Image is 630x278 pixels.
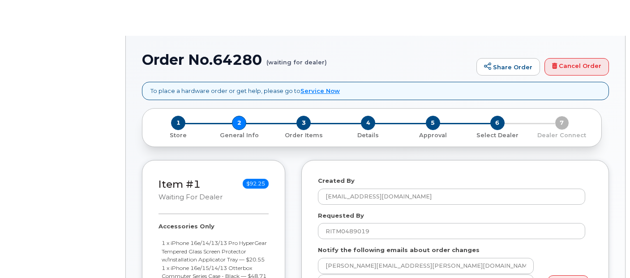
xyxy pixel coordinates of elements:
a: 5 Approval [401,130,465,139]
label: Created By [318,177,355,185]
h1: Order No.64280 [142,52,472,67]
a: 1 Store [150,130,207,139]
span: 3 [296,116,311,130]
p: Select Dealer [469,131,526,139]
a: 6 Select Dealer [465,130,530,139]
p: Order Items [275,131,332,139]
input: Example: john@appleseed.com [318,258,534,274]
small: waiting for dealer [159,193,223,201]
p: Store [153,131,203,139]
strong: Accessories Only [159,223,214,230]
a: Share Order [476,58,540,76]
small: 1 x iPhone 16e/14/13/13 Pro HyperGear Tempered Glass Screen Protector w/Installation Applicator T... [162,240,267,263]
a: 4 Details [336,130,400,139]
p: Details [339,131,397,139]
label: Notify the following emails about order changes [318,246,480,254]
small: (waiting for dealer) [266,52,327,66]
a: Cancel Order [544,58,609,76]
span: $92.25 [243,179,269,189]
a: 3 Order Items [271,130,336,139]
a: Service Now [300,87,340,94]
span: 4 [361,116,375,130]
span: 1 [171,116,185,130]
label: Requested By [318,211,364,220]
input: Example: John Smith [318,223,585,239]
p: Approval [404,131,462,139]
span: 5 [426,116,440,130]
a: Item #1 [159,178,201,190]
span: 6 [490,116,505,130]
p: To place a hardware order or get help, please go to [150,87,340,95]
